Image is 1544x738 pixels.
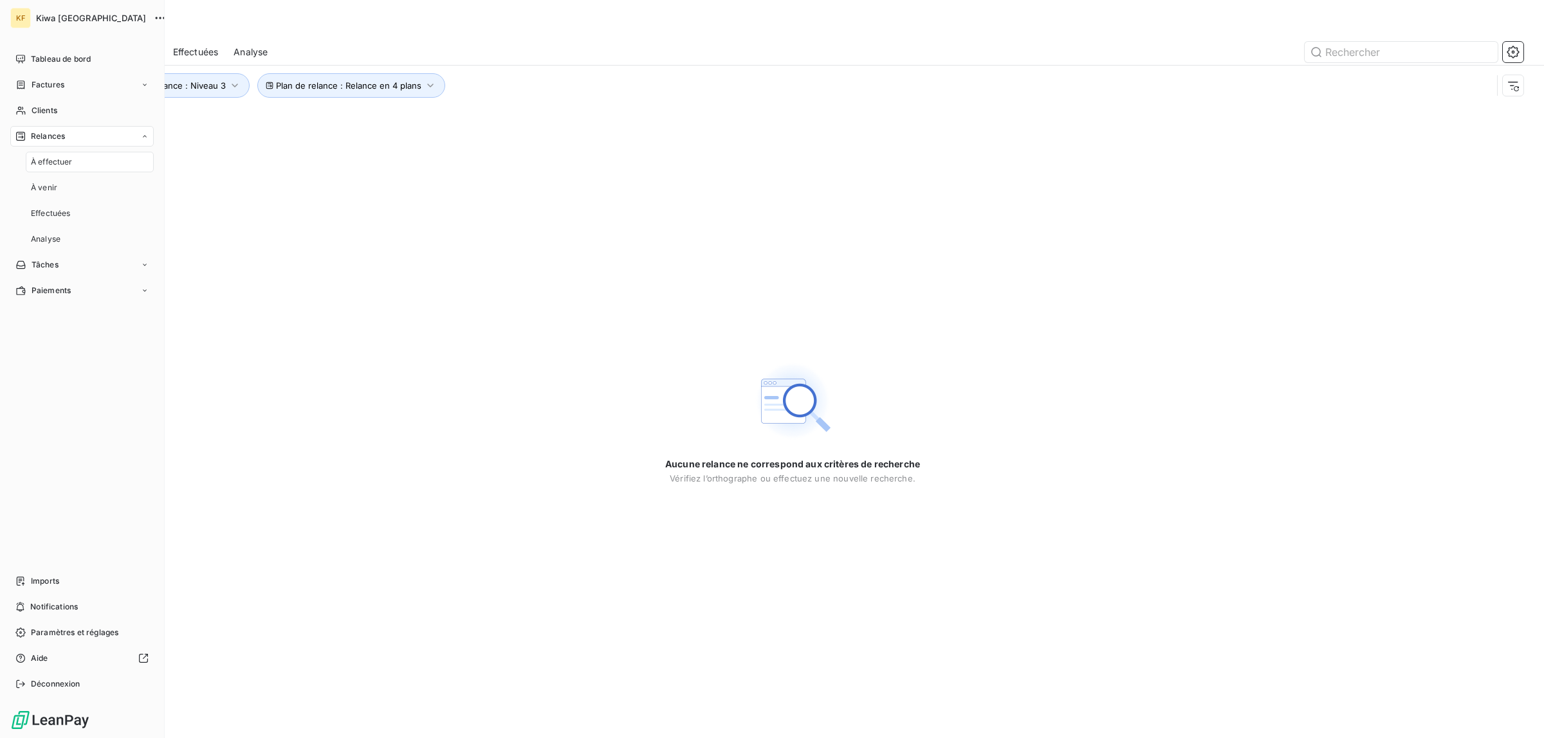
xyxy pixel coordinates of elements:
[257,73,445,98] button: Plan de relance : Relance en 4 plans
[31,208,71,219] span: Effectuées
[110,80,226,91] span: Niveau de relance : Niveau 3
[751,360,834,442] img: Empty state
[32,285,71,296] span: Paiements
[670,473,915,483] span: Vérifiez l’orthographe ou effectuez une nouvelle recherche.
[31,53,91,65] span: Tableau de bord
[30,601,78,613] span: Notifications
[10,8,31,28] div: KF
[91,73,250,98] button: Niveau de relance : Niveau 3
[173,46,219,59] span: Effectuées
[10,648,154,669] a: Aide
[1305,42,1498,62] input: Rechercher
[665,458,920,471] span: Aucune relance ne correspond aux critères de recherche
[31,627,118,638] span: Paramètres et réglages
[31,233,60,245] span: Analyse
[32,259,59,271] span: Tâches
[234,46,268,59] span: Analyse
[32,79,64,91] span: Factures
[276,80,421,91] span: Plan de relance : Relance en 4 plans
[10,710,90,730] img: Logo LeanPay
[31,652,48,664] span: Aide
[31,575,59,587] span: Imports
[31,130,65,142] span: Relances
[31,156,73,168] span: À effectuer
[32,105,57,116] span: Clients
[31,678,80,690] span: Déconnexion
[36,13,146,23] span: Kiwa [GEOGRAPHIC_DATA]
[31,182,57,194] span: À venir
